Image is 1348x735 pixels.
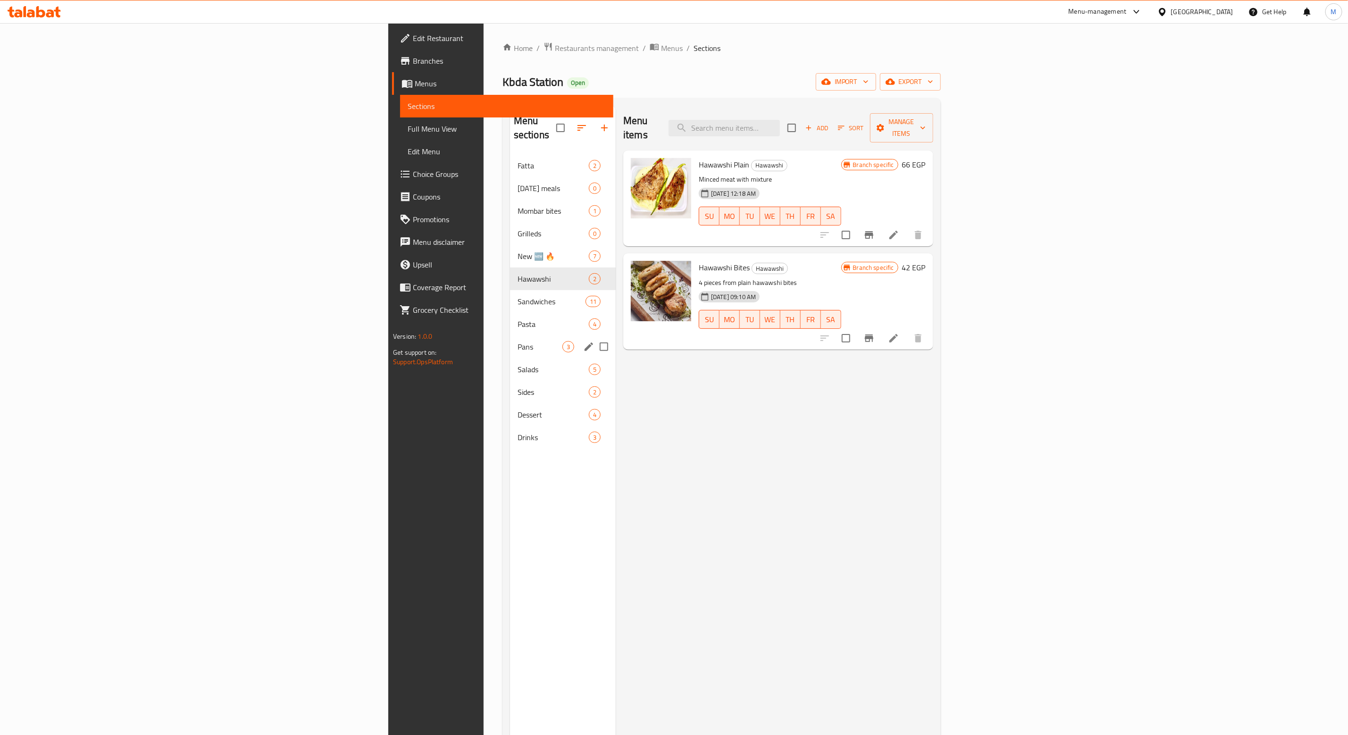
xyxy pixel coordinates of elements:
[413,259,606,270] span: Upsell
[518,273,589,284] span: Hawawshi
[780,207,801,226] button: TH
[518,205,589,217] div: Mombar bites
[821,310,841,329] button: SA
[804,313,817,326] span: FR
[589,320,600,329] span: 4
[870,113,933,142] button: Manage items
[801,207,821,226] button: FR
[858,327,880,350] button: Branch-specific-item
[510,200,616,222] div: Mombar bites1
[589,273,601,284] div: items
[1069,6,1127,17] div: Menu-management
[699,158,749,172] span: Hawawshi Plain
[707,292,760,301] span: [DATE] 09:10 AM
[589,252,600,261] span: 7
[510,335,616,358] div: Pans3edit
[392,299,613,321] a: Grocery Checklist
[392,276,613,299] a: Coverage Report
[510,358,616,381] div: Salads5
[518,364,589,375] span: Salads
[570,117,593,139] span: Sort sections
[392,27,613,50] a: Edit Restaurant
[888,76,933,88] span: export
[392,231,613,253] a: Menu disclaimer
[510,222,616,245] div: Grilleds0
[518,432,589,443] div: Drinks
[699,310,720,329] button: SU
[720,207,740,226] button: MO
[760,207,780,226] button: WE
[752,263,787,274] span: Hawawshi
[510,150,616,452] nav: Menu sections
[589,205,601,217] div: items
[589,251,601,262] div: items
[510,290,616,313] div: Sandwiches11
[400,140,613,163] a: Edit Menu
[589,409,601,420] div: items
[623,114,657,142] h2: Menu items
[801,310,821,329] button: FR
[643,42,646,54] li: /
[784,209,797,223] span: TH
[804,209,817,223] span: FR
[764,313,777,326] span: WE
[413,236,606,248] span: Menu disclaimer
[589,432,601,443] div: items
[518,296,586,307] span: Sandwiches
[723,313,736,326] span: MO
[661,42,683,54] span: Menus
[518,386,589,398] span: Sides
[1331,7,1337,17] span: M
[802,121,832,135] span: Add item
[832,121,870,135] span: Sort items
[836,121,866,135] button: Sort
[804,123,829,134] span: Add
[413,55,606,67] span: Branches
[510,177,616,200] div: [DATE] meals0
[518,251,589,262] span: New 🆕 🔥
[821,207,841,226] button: SA
[825,209,837,223] span: SA
[825,313,837,326] span: SA
[518,160,589,171] span: Fatta
[764,209,777,223] span: WE
[723,209,736,223] span: MO
[518,228,589,239] span: Grilleds
[782,118,802,138] span: Select section
[752,160,787,171] span: Hawawshi
[589,365,600,374] span: 5
[392,253,613,276] a: Upsell
[902,158,926,171] h6: 66 EGP
[589,388,600,397] span: 2
[510,267,616,290] div: Hawawshi2
[740,207,760,226] button: TU
[589,229,600,238] span: 0
[589,364,601,375] div: items
[518,318,589,330] span: Pasta
[582,340,596,354] button: edit
[720,310,740,329] button: MO
[699,207,720,226] button: SU
[880,73,941,91] button: export
[408,100,606,112] span: Sections
[392,163,613,185] a: Choice Groups
[888,229,899,241] a: Edit menu item
[694,42,720,54] span: Sections
[408,123,606,134] span: Full Menu View
[816,73,876,91] button: import
[780,310,801,329] button: TH
[400,117,613,140] a: Full Menu View
[836,328,856,348] span: Select to update
[744,313,756,326] span: TU
[1171,7,1233,17] div: [GEOGRAPHIC_DATA]
[878,116,926,140] span: Manage items
[392,185,613,208] a: Coupons
[669,120,780,136] input: search
[413,282,606,293] span: Coverage Report
[838,123,864,134] span: Sort
[510,154,616,177] div: Fatta2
